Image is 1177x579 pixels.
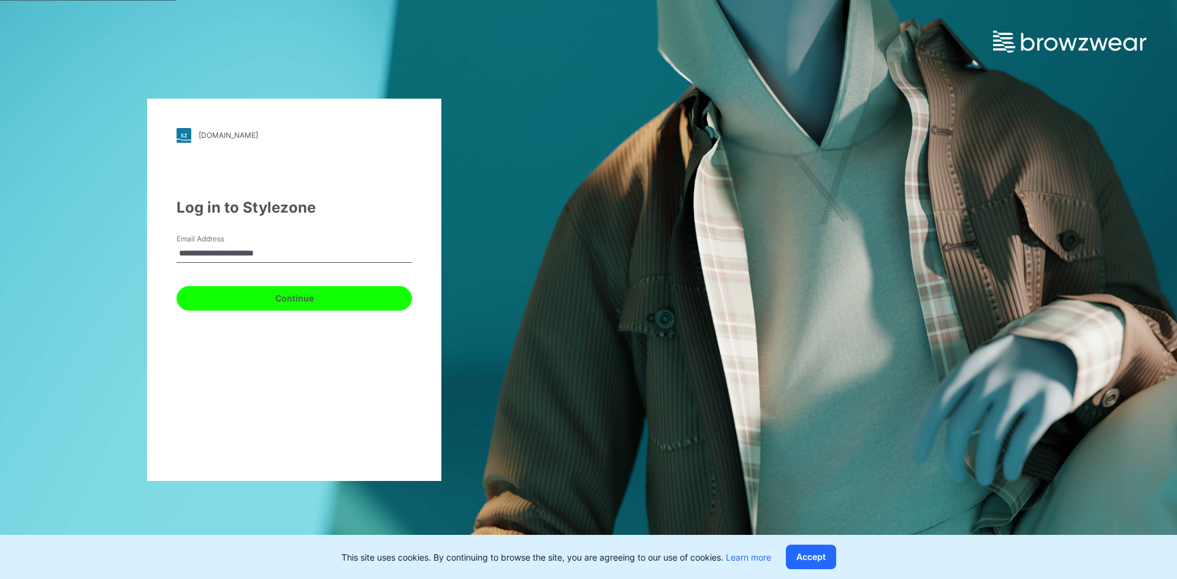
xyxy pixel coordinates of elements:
[199,131,258,140] div: [DOMAIN_NAME]
[786,545,836,569] button: Accept
[993,31,1146,53] img: browzwear-logo.e42bd6dac1945053ebaf764b6aa21510.svg
[726,552,771,562] a: Learn more
[177,286,412,311] button: Continue
[341,551,771,564] p: This site uses cookies. By continuing to browse the site, you are agreeing to our use of cookies.
[177,128,412,143] a: [DOMAIN_NAME]
[177,128,191,143] img: stylezone-logo.562084cfcfab977791bfbf7441f1a819.svg
[177,197,412,219] div: Log in to Stylezone
[177,233,262,244] label: Email Address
